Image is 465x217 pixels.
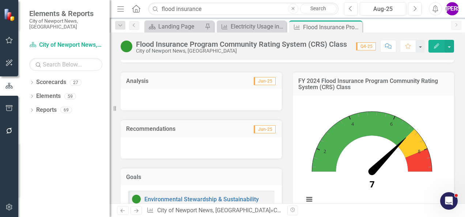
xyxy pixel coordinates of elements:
[126,78,201,84] h3: Analysis
[136,40,347,48] div: Flood Insurance Program Community Rating System (CRS) Class
[36,106,57,114] a: Reports
[158,22,203,31] div: Landing Page
[144,196,259,203] a: Environmental Stewardship & Sustainability
[324,148,326,155] text: 2
[446,2,459,15] button: [PERSON_NAME]
[219,22,284,31] a: Electricity Usage in [GEOGRAPHIC_DATA] (KW)
[300,4,337,14] a: Search
[440,192,458,210] iframe: Intercom live chat
[4,8,16,21] img: ClearPoint Strategy
[254,125,276,133] span: Jun-25
[132,195,141,203] img: On Target
[304,194,314,205] button: View chart menu, Chart
[303,23,360,32] div: Flood Insurance Program Community Rating System (CRS) Class
[300,101,444,211] svg: Interactive chart
[146,22,203,31] a: Landing Page
[36,78,66,87] a: Scorecards
[356,42,376,50] span: Q4-25
[29,9,102,18] span: Elements & Reports
[126,126,229,132] h3: Recommendations
[300,101,447,211] div: Chart. Highcharts interactive chart.
[390,121,393,127] text: 6
[29,18,102,30] small: City of Newport News, [GEOGRAPHIC_DATA]
[351,121,354,127] text: 4
[231,22,284,31] div: Electricity Usage in [GEOGRAPHIC_DATA] (KW)
[369,135,408,174] path: 7. Actual.
[273,207,296,214] a: City KPIs
[29,58,102,71] input: Search Below...
[157,207,271,214] a: City of Newport News, [GEOGRAPHIC_DATA]
[70,79,82,85] div: 27
[60,107,72,113] div: 69
[148,3,339,15] input: Search ClearPoint...
[370,178,375,190] text: 7
[121,41,132,52] img: On Target
[126,174,276,180] h3: Goals
[147,206,282,215] div: » »
[360,2,406,15] button: Aug-25
[418,148,420,155] text: 8
[362,5,404,14] div: Aug-25
[254,77,276,85] span: Jun-25
[298,78,449,91] h3: FY 2024 Flood Insurance Program Community Rating System (CRS) Class
[36,92,61,100] a: Elements
[29,41,102,49] a: City of Newport News, [GEOGRAPHIC_DATA]
[64,93,76,99] div: 59
[136,48,347,54] div: City of Newport News, [GEOGRAPHIC_DATA]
